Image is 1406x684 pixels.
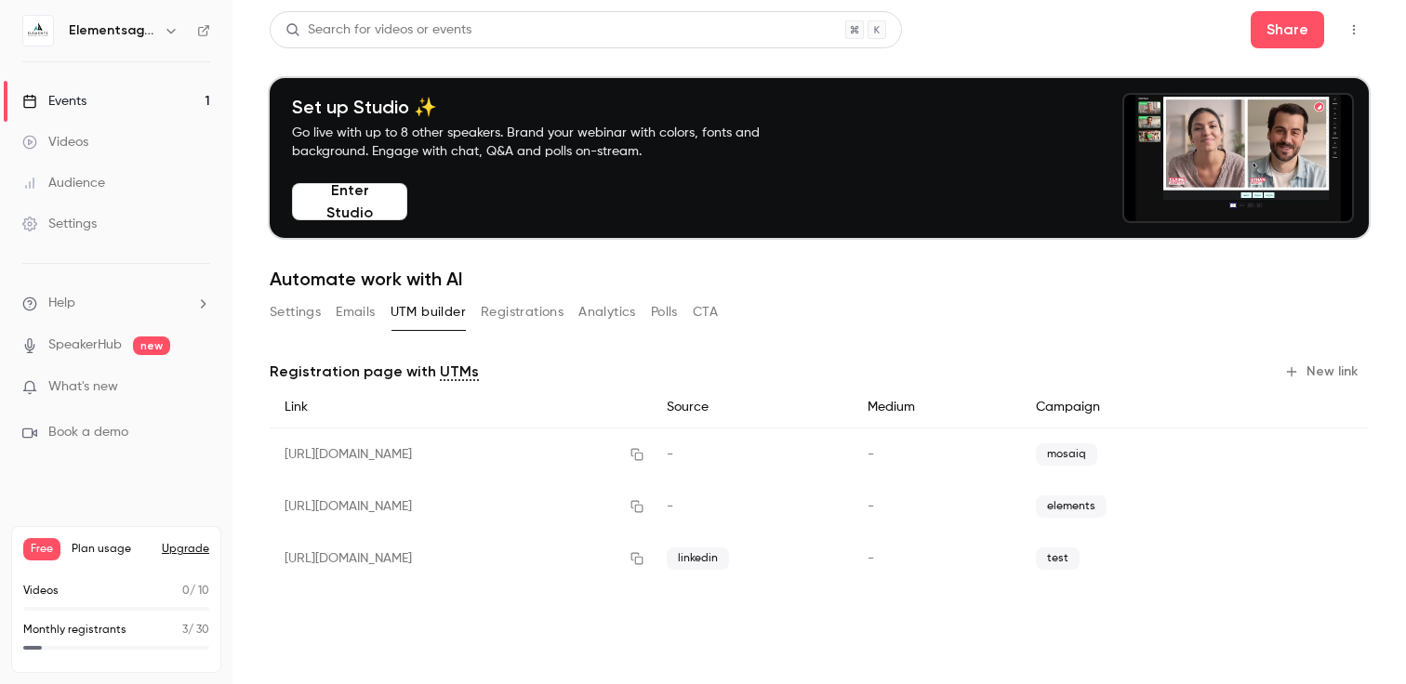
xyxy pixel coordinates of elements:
div: Link [270,387,652,428]
span: elements [1036,495,1107,518]
p: Videos [23,583,59,599]
p: Go live with up to 8 other speakers. Brand your webinar with colors, fonts and background. Engage... [292,124,803,161]
div: Medium [853,387,1021,428]
div: [URL][DOMAIN_NAME] [270,428,652,481]
button: Upgrade [162,542,209,557]
button: Registrations [481,297,564,327]
span: What's new [48,377,118,397]
h6: Elementsagents [69,21,156,40]
span: 3 [182,625,188,636]
button: Emails [336,297,375,327]
p: / 30 [182,622,209,638]
span: 0 [182,585,190,597]
span: - [868,448,874,461]
span: - [868,552,874,565]
h4: Set up Studio ✨ [292,96,803,118]
span: linkedin [667,547,729,570]
div: Settings [22,215,97,233]
button: Settings [270,297,321,327]
span: - [868,500,874,513]
span: mosaiq [1036,443,1097,466]
button: Analytics [578,297,636,327]
p: / 10 [182,583,209,599]
div: Events [22,92,86,111]
span: Book a demo [48,423,128,442]
img: Elementsagents [23,16,53,46]
div: Search for videos or events [285,20,471,40]
button: Share [1251,11,1324,48]
span: - [667,500,673,513]
a: UTMs [440,361,479,383]
span: Help [48,294,75,313]
a: SpeakerHub [48,335,122,355]
div: Campaign [1021,387,1240,428]
h1: Automate work with AI [270,268,1369,290]
iframe: Noticeable Trigger [188,379,210,396]
p: Registration page with [270,361,479,383]
div: Source [652,387,853,428]
li: help-dropdown-opener [22,294,210,313]
button: CTA [693,297,718,327]
div: Videos [22,133,88,151]
span: test [1036,547,1080,570]
span: Free [23,538,60,560]
p: Monthly registrants [23,622,126,638]
button: Enter Studio [292,183,407,220]
button: New link [1277,357,1369,387]
span: new [133,336,170,355]
span: Plan usage [72,542,151,557]
button: Polls [651,297,678,327]
div: Audience [22,174,105,192]
button: UTM builder [391,297,466,327]
span: - [667,448,673,461]
div: [URL][DOMAIN_NAME] [270,533,652,585]
div: [URL][DOMAIN_NAME] [270,480,652,533]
